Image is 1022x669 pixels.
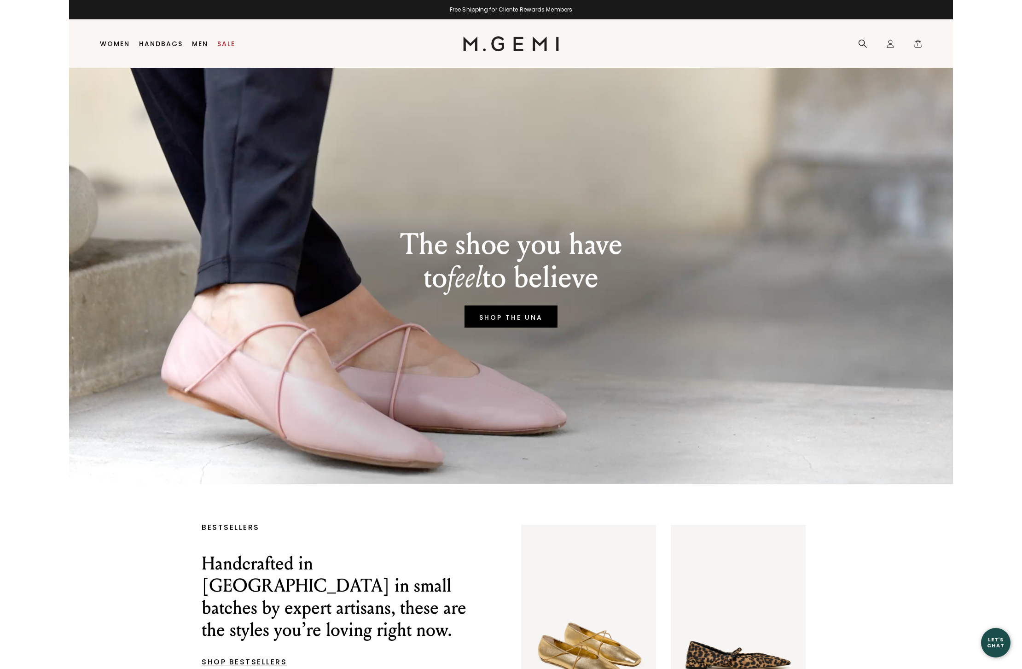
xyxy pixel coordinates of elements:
[100,40,130,47] a: Women
[217,40,235,47] a: Sale
[202,659,477,665] p: SHOP BESTSELLERS
[69,6,953,13] div: Free Shipping for Cliente Rewards Members
[400,261,622,294] p: to to believe
[463,36,559,51] img: M.Gemi
[465,305,557,328] a: SHOP THE UNA
[981,637,1010,648] div: Let's Chat
[192,40,208,47] a: Men
[913,41,923,50] span: 1
[202,525,477,530] p: BESTSELLERS
[400,228,622,261] p: The shoe you have
[447,260,482,295] em: feel
[202,552,477,641] p: Handcrafted in [GEOGRAPHIC_DATA] in small batches by expert artisans, these are the styles you’re...
[139,40,183,47] a: Handbags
